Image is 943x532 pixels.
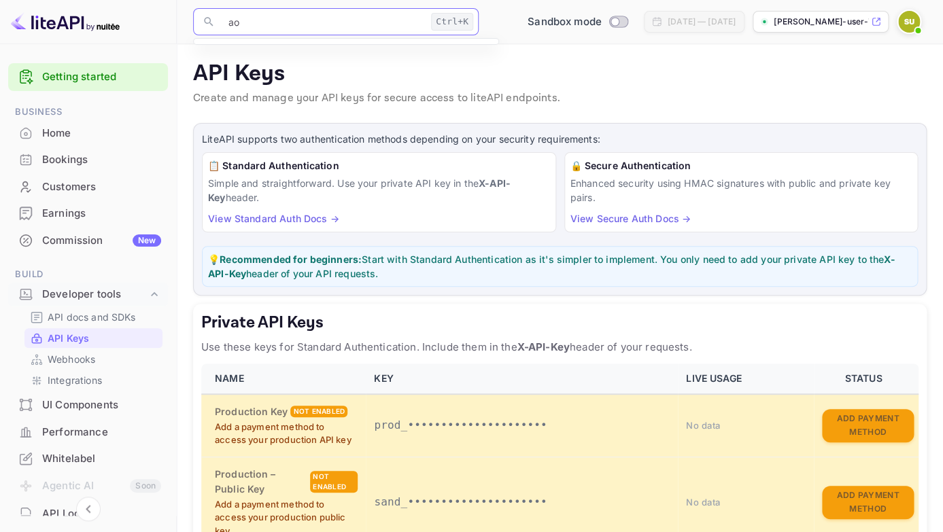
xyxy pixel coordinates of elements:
[8,228,168,253] a: CommissionNew
[208,253,895,279] strong: X-API-Key
[8,174,168,199] a: Customers
[8,120,168,145] a: Home
[208,252,912,281] p: 💡 Start with Standard Authentication as it's simpler to implement. You only need to add your priv...
[8,501,168,527] div: API Logs
[48,310,136,324] p: API docs and SDKs
[8,174,168,200] div: Customers
[8,419,168,444] a: Performance
[220,8,426,35] input: Search (e.g. bookings, documentation)
[208,177,511,203] strong: X-API-Key
[42,233,161,249] div: Commission
[42,152,161,168] div: Bookings
[208,158,550,173] h6: 📋 Standard Authentication
[668,16,736,28] div: [DATE] — [DATE]
[133,234,161,247] div: New
[8,501,168,526] a: API Logs
[8,228,168,254] div: CommissionNew
[8,63,168,91] div: Getting started
[570,158,912,173] h6: 🔒 Secure Authentication
[8,267,168,282] span: Build
[814,363,919,394] th: STATUS
[8,105,168,120] span: Business
[48,373,102,387] p: Integrations
[215,421,358,447] p: Add a payment method to access your production API key
[30,310,157,324] a: API docs and SDKs
[42,69,161,85] a: Getting started
[8,392,168,417] a: UI Components
[48,352,95,366] p: Webhooks
[822,486,914,519] button: Add Payment Method
[42,206,161,221] div: Earnings
[202,132,918,147] p: LiteAPI supports two authentication methods depending on your security requirements:
[366,363,678,394] th: KEY
[42,287,148,302] div: Developer tools
[208,213,339,224] a: View Standard Auth Docs →
[220,253,362,265] strong: Recommended for beginners:
[374,417,670,433] p: prod_•••••••••••••••••••••
[201,339,919,355] p: Use these keys for Standard Authentication. Include them in the header of your requests.
[42,451,161,467] div: Whitelabel
[76,497,101,521] button: Collapse navigation
[201,312,919,334] h5: Private API Keys
[822,495,914,507] a: Add Payment Method
[24,307,162,327] div: API docs and SDKs
[374,494,670,510] p: sand_•••••••••••••••••••••
[898,11,920,33] img: Sean User
[822,409,914,442] button: Add Payment Method
[431,13,473,31] div: Ctrl+K
[570,176,912,205] p: Enhanced security using HMAC signatures with public and private key pairs.
[193,90,927,107] p: Create and manage your API keys for secure access to liteAPI endpoints.
[24,328,162,348] div: API Keys
[8,147,168,172] a: Bookings
[24,349,162,369] div: Webhooks
[24,370,162,390] div: Integrations
[522,14,633,30] div: Switch to Production mode
[42,425,161,440] div: Performance
[310,471,358,493] div: Not enabled
[8,147,168,173] div: Bookings
[215,404,288,419] h6: Production Key
[42,506,161,522] div: API Logs
[8,283,168,306] div: Developer tools
[822,419,914,430] a: Add Payment Method
[774,16,868,28] p: [PERSON_NAME]-user-76d4v.nuitee...
[570,213,691,224] a: View Secure Auth Docs →
[215,467,307,497] h6: Production – Public Key
[8,200,168,226] a: Earnings
[528,14,602,30] span: Sandbox mode
[678,363,814,394] th: LIVE USAGE
[8,419,168,446] div: Performance
[193,60,927,88] p: API Keys
[8,120,168,147] div: Home
[8,446,168,471] a: Whitelabel
[290,406,347,417] div: Not enabled
[686,420,720,431] span: No data
[8,392,168,419] div: UI Components
[517,340,569,353] strong: X-API-Key
[686,497,720,508] span: No data
[30,352,157,366] a: Webhooks
[30,331,157,345] a: API Keys
[42,397,161,413] div: UI Components
[42,179,161,195] div: Customers
[11,11,120,33] img: LiteAPI logo
[42,126,161,141] div: Home
[30,373,157,387] a: Integrations
[208,176,550,205] p: Simple and straightforward. Use your private API key in the header.
[48,331,89,345] p: API Keys
[201,363,366,394] th: NAME
[8,446,168,472] div: Whitelabel
[8,200,168,227] div: Earnings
